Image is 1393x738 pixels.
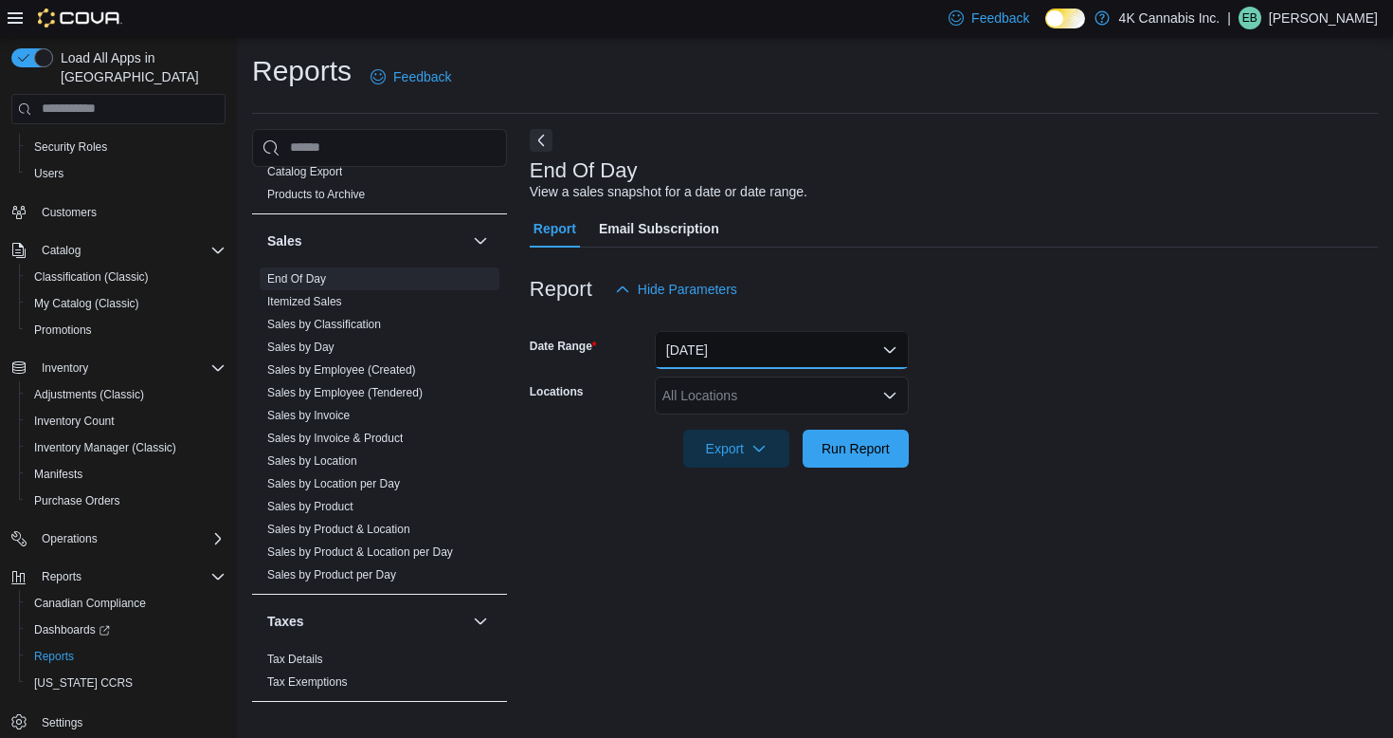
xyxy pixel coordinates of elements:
[27,463,226,486] span: Manifests
[252,648,507,701] div: Taxes
[27,592,226,615] span: Canadian Compliance
[530,384,584,399] label: Locations
[19,617,233,643] a: Dashboards
[27,463,90,486] a: Manifests
[267,476,400,491] span: Sales by Location per Day
[1045,9,1085,28] input: Dark Mode
[363,58,459,96] a: Feedback
[267,652,323,667] span: Tax Details
[267,385,423,400] span: Sales by Employee (Tendered)
[34,357,226,379] span: Inventory
[1239,7,1261,29] div: Eric Bayne
[267,164,342,179] span: Catalog Export
[27,162,71,185] a: Users
[27,618,226,641] span: Dashboards
[19,264,233,290] button: Classification (Classic)
[34,239,88,262] button: Catalog
[34,527,105,550] button: Operations
[267,612,304,631] h3: Taxes
[34,596,146,611] span: Canadian Compliance
[27,292,147,315] a: My Catalog (Classic)
[267,523,410,536] a: Sales by Product & Location
[34,467,82,482] span: Manifests
[267,408,350,423] span: Sales by Invoice
[27,410,122,433] a: Inventory Count
[267,499,353,514] span: Sales by Product
[27,319,226,341] span: Promotions
[42,569,81,584] span: Reports
[27,645,226,668] span: Reports
[599,210,719,248] span: Email Subscription
[4,563,233,590] button: Reports
[1269,7,1378,29] p: [PERSON_NAME]
[34,675,133,691] span: [US_STATE] CCRS
[38,9,122,28] img: Cova
[34,323,92,338] span: Promotions
[469,610,492,633] button: Taxes
[34,414,115,429] span: Inventory Count
[1045,28,1046,29] span: Dark Mode
[267,272,326,286] a: End Of Day
[267,477,400,490] a: Sales by Location per Day
[267,231,465,250] button: Sales
[267,165,342,178] a: Catalog Export
[252,52,352,90] h1: Reports
[19,643,233,670] button: Reports
[19,381,233,408] button: Adjustments (Classic)
[1242,7,1257,29] span: EB
[27,672,226,694] span: Washington CCRS
[34,622,110,637] span: Dashboards
[267,363,416,377] a: Sales by Employee (Created)
[27,319,99,341] a: Promotions
[267,294,342,309] span: Itemized Sales
[19,590,233,617] button: Canadian Compliance
[27,489,226,512] span: Purchase Orders
[27,266,156,288] a: Classification (Classic)
[267,231,302,250] h3: Sales
[27,436,184,459] a: Inventory Manager (Classic)
[1227,7,1231,29] p: |
[34,239,226,262] span: Catalog
[267,386,423,399] a: Sales by Employee (Tendered)
[530,129,552,152] button: Next
[27,136,115,158] a: Security Roles
[34,296,139,311] span: My Catalog (Classic)
[34,493,120,508] span: Purchase Orders
[530,159,638,182] h3: End Of Day
[42,531,98,546] span: Operations
[267,454,357,468] a: Sales by Location
[42,360,88,376] span: Inventory
[267,545,453,559] a: Sales by Product & Location per Day
[19,317,233,343] button: Promotions
[267,317,381,332] span: Sales by Classification
[27,162,226,185] span: Users
[27,489,128,512] a: Purchase Orders
[34,387,144,402] span: Adjustments (Classic)
[34,565,89,588] button: Reports
[4,237,233,264] button: Catalog
[267,341,335,354] a: Sales by Day
[882,388,897,403] button: Open list of options
[530,278,592,301] h3: Report
[27,592,154,615] a: Canadian Compliance
[971,9,1029,28] span: Feedback
[34,565,226,588] span: Reports
[267,431,403,446] span: Sales by Invoice & Product
[34,649,74,664] span: Reports
[42,205,97,220] span: Customers
[393,67,451,86] span: Feedback
[34,527,226,550] span: Operations
[19,408,233,434] button: Inventory Count
[534,210,576,248] span: Report
[27,383,226,406] span: Adjustments (Classic)
[530,182,807,202] div: View a sales snapshot for a date or date range.
[267,500,353,513] a: Sales by Product
[803,430,909,468] button: Run Report
[683,430,789,468] button: Export
[34,710,226,733] span: Settings
[27,410,226,433] span: Inventory Count
[638,280,737,299] span: Hide Parameters
[267,522,410,537] span: Sales by Product & Location
[27,136,226,158] span: Security Roles
[4,355,233,381] button: Inventory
